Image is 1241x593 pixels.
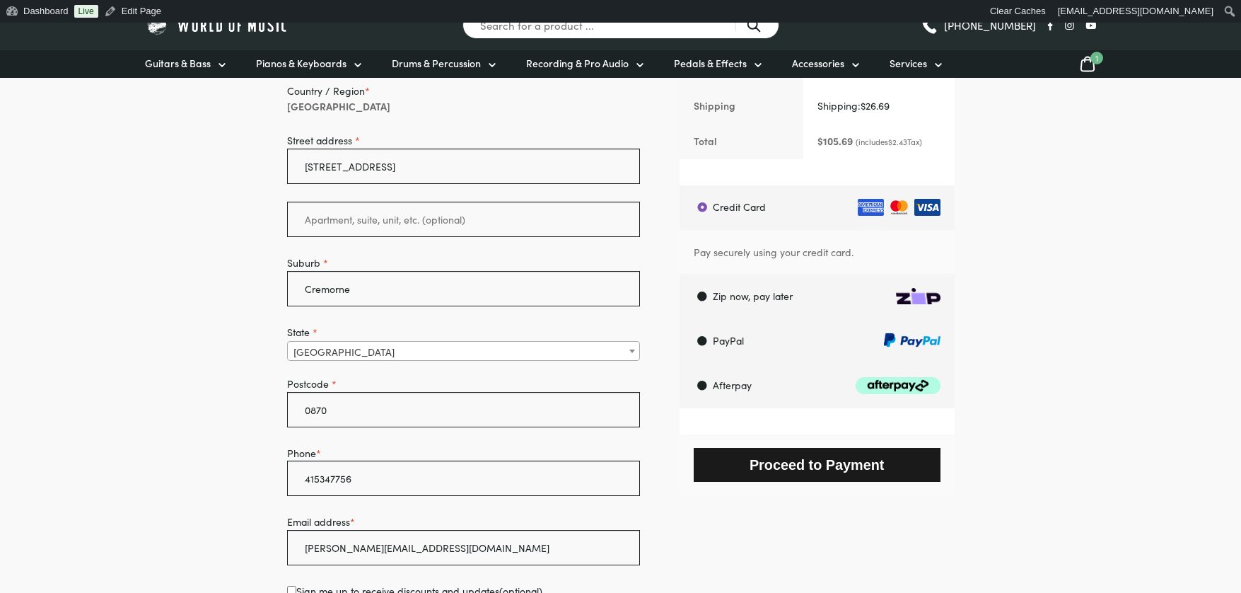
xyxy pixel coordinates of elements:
[912,199,940,215] img: Visa
[861,98,866,113] span: $
[287,324,641,340] label: State
[817,134,823,148] span: $
[694,448,940,481] button: Proceed to Payment
[287,149,641,184] input: House number and street name
[1177,529,1241,593] iframe: Chat with our support team
[526,56,629,71] span: Recording & Pro Audio
[256,56,346,71] span: Pianos & Keyboards
[145,14,290,36] img: World of Music
[683,185,954,230] label: Credit Card
[1090,52,1103,64] span: 1
[817,98,890,113] label: Shipping:
[674,56,747,71] span: Pedals & Effects
[680,88,803,124] th: Shipping
[287,255,641,271] label: Suburb
[884,333,940,347] img: PayPal Payments
[888,136,907,147] span: 2.43
[896,288,940,304] img: Zip now, pay later
[861,98,890,113] bdi: 26.69
[683,364,954,408] label: Afterpay
[884,199,912,215] img: MasterCard
[856,199,884,215] img: Amex
[680,123,803,159] th: Total
[817,134,853,148] bdi: 105.69
[145,56,211,71] span: Guitars & Bass
[74,5,98,18] a: Live
[944,20,1036,30] span: [PHONE_NUMBER]
[287,341,641,361] span: State
[287,445,641,461] label: Phone
[792,56,844,71] span: Accessories
[287,99,390,113] strong: [GEOGRAPHIC_DATA]
[287,202,641,237] input: Apartment, suite, unit, etc. (optional)
[921,15,1036,36] a: [PHONE_NUMBER]
[683,318,954,363] label: PayPal
[694,244,940,260] p: Pay securely using your credit card.
[287,132,641,149] label: Street address
[287,376,641,392] label: Postcode
[856,136,922,147] small: (includes Tax)
[287,83,641,99] label: Country / Region
[683,274,954,318] label: Zip now, pay later
[888,136,892,147] span: $
[288,342,640,362] span: South Australia
[462,11,779,39] input: Search for a product ...
[287,514,641,530] label: Email address
[890,56,927,71] span: Services
[856,377,940,393] img: Afterpay
[392,56,481,71] span: Drums & Percussion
